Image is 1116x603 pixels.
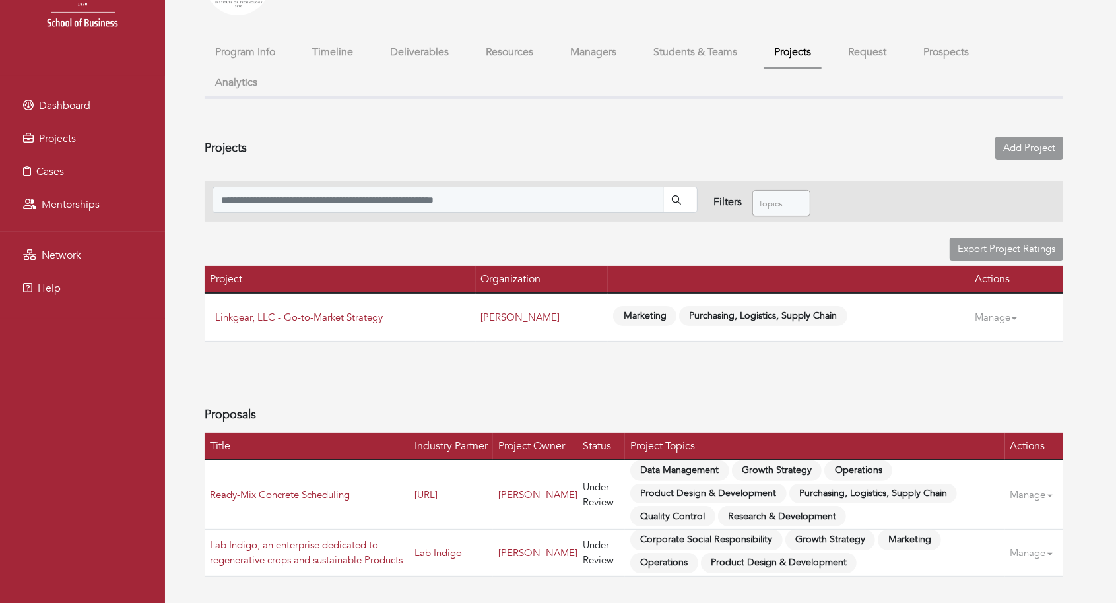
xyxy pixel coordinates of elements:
a: Lab Indigo, an enterprise dedicated to regenerative crops and sustainable Products [210,538,403,567]
a: [URL] [414,488,438,501]
th: Actions [1005,433,1063,460]
a: [PERSON_NAME] [481,311,560,324]
div: Filters [713,194,742,210]
a: Network [3,242,162,269]
span: Operations [824,460,892,481]
span: Network [42,248,81,263]
a: Dashboard [3,92,162,119]
a: Cases [3,158,162,185]
a: [PERSON_NAME] [498,546,577,559]
th: Actions [969,266,1063,293]
span: Product Design & Development [630,484,787,504]
th: Title [205,433,409,460]
button: Request [837,38,897,67]
a: [PERSON_NAME] [498,488,577,501]
td: Under Review [577,460,625,530]
a: Manage [1010,540,1063,566]
button: Projects [764,38,822,69]
button: Analytics [205,69,268,97]
th: Status [577,433,625,460]
a: Lab Indigo [414,546,462,559]
button: Resources [475,38,544,67]
span: Corporate Social Responsibility [630,530,783,550]
span: Projects [39,131,76,146]
h4: Proposals [205,408,1063,422]
span: Help [38,281,61,296]
a: Projects [3,125,162,152]
span: Purchasing, Logistics, Supply Chain [679,306,847,327]
span: Growth Strategy [785,530,876,550]
button: Deliverables [379,38,459,67]
span: Data Management [630,460,729,481]
span: Growth Strategy [732,460,822,481]
span: Topics [758,191,793,217]
a: Export Project Ratings [950,238,1063,261]
a: Mentorships [3,191,162,218]
span: Marketing [878,530,941,550]
span: Dashboard [39,98,90,113]
a: Add Project [995,137,1063,160]
span: Research & Development [718,506,847,526]
button: Prospects [913,38,979,67]
span: Product Design & Development [701,553,857,573]
button: Program Info [205,38,286,67]
span: Marketing [613,306,676,327]
th: Project Owner [493,433,577,460]
button: Managers [560,38,627,67]
th: Industry Partner [409,433,493,460]
th: Organization [476,266,608,293]
span: Purchasing, Logistics, Supply Chain [789,484,958,504]
button: Students & Teams [643,38,748,67]
h4: Projects [205,141,247,156]
td: Under Review [577,530,625,577]
span: Quality Control [630,506,715,526]
th: Project Topics [625,433,1005,460]
span: Operations [630,553,698,573]
a: Help [3,275,162,301]
button: Timeline [302,38,364,67]
a: Ready-Mix Concrete Scheduling [210,488,350,501]
th: Project [205,266,476,293]
a: Manage [975,305,1028,331]
span: Cases [36,164,64,179]
span: Mentorships [42,197,100,212]
a: Linkgear, LLC - Go-to-Market Strategy [215,311,383,324]
a: Manage [1010,482,1063,508]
